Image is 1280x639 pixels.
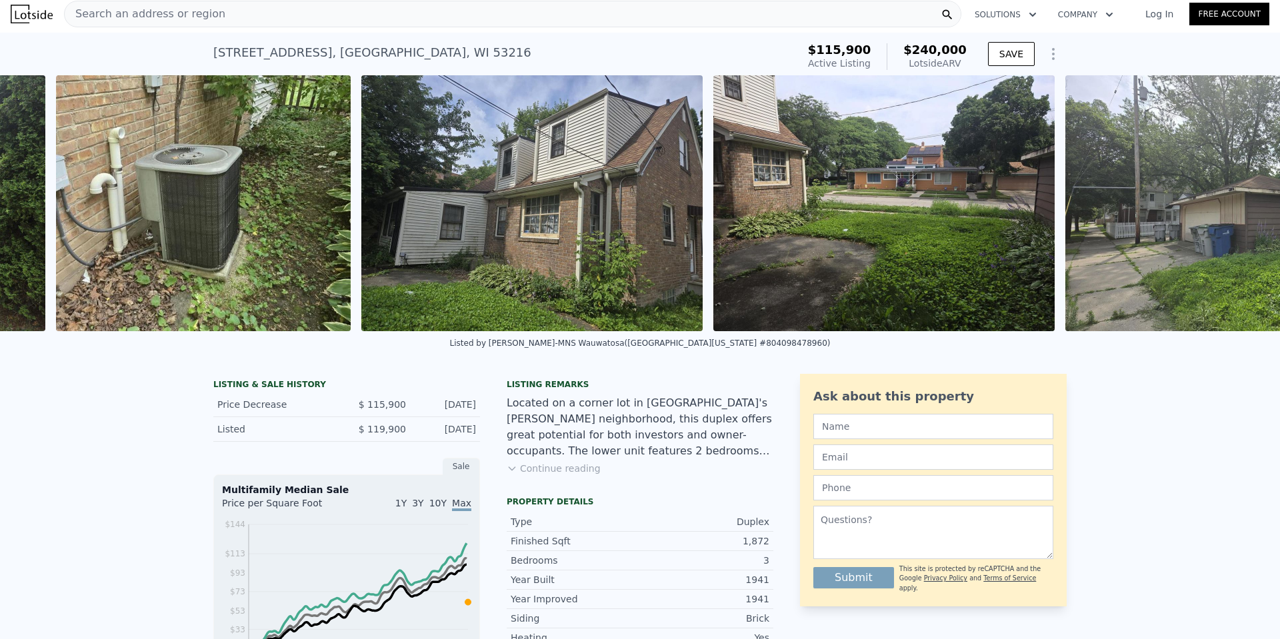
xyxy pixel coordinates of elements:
[511,573,640,586] div: Year Built
[903,43,967,57] span: $240,000
[225,520,245,529] tspan: $144
[640,592,769,606] div: 1941
[359,399,406,410] span: $ 115,900
[65,6,225,22] span: Search an address or region
[899,564,1053,593] div: This site is protected by reCAPTCHA and the Google and apply.
[507,462,601,475] button: Continue reading
[813,475,1053,500] input: Phone
[417,398,476,411] div: [DATE]
[361,75,703,331] img: Sale: 167499589 Parcel: 101442106
[640,573,769,586] div: 1941
[217,398,336,411] div: Price Decrease
[511,554,640,567] div: Bedrooms
[813,387,1053,406] div: Ask about this property
[429,498,447,508] span: 10Y
[450,338,831,348] div: Listed by [PERSON_NAME]-MNS Wauwatosa ([GEOGRAPHIC_DATA][US_STATE] #804098478960)
[230,587,245,596] tspan: $73
[813,444,1053,470] input: Email
[640,515,769,528] div: Duplex
[808,43,871,57] span: $115,900
[983,574,1036,582] a: Terms of Service
[640,534,769,548] div: 1,872
[443,458,480,475] div: Sale
[988,42,1035,66] button: SAVE
[230,606,245,616] tspan: $53
[640,612,769,625] div: Brick
[640,554,769,567] div: 3
[903,57,967,70] div: Lotside ARV
[713,75,1055,331] img: Sale: 167499589 Parcel: 101442106
[417,422,476,436] div: [DATE]
[1129,7,1189,21] a: Log In
[222,496,347,518] div: Price per Square Foot
[225,549,245,558] tspan: $113
[1189,3,1269,25] a: Free Account
[230,625,245,634] tspan: $33
[924,574,967,582] a: Privacy Policy
[511,534,640,548] div: Finished Sqft
[11,5,53,23] img: Lotside
[507,379,773,390] div: Listing remarks
[217,422,336,436] div: Listed
[359,424,406,434] span: $ 119,900
[56,75,351,331] img: Sale: 167499589 Parcel: 101442106
[395,498,407,508] span: 1Y
[511,515,640,528] div: Type
[507,395,773,459] div: Located on a corner lot in [GEOGRAPHIC_DATA]'s [PERSON_NAME] neighborhood, this duplex offers gre...
[808,58,871,69] span: Active Listing
[230,568,245,578] tspan: $93
[1040,41,1067,67] button: Show Options
[507,496,773,507] div: Property details
[222,483,471,496] div: Multifamily Median Sale
[1047,3,1124,27] button: Company
[213,379,480,392] div: LISTING & SALE HISTORY
[412,498,423,508] span: 3Y
[511,612,640,625] div: Siding
[813,567,894,588] button: Submit
[511,592,640,606] div: Year Improved
[213,43,531,62] div: [STREET_ADDRESS] , [GEOGRAPHIC_DATA] , WI 53216
[452,498,471,511] span: Max
[964,3,1047,27] button: Solutions
[813,414,1053,439] input: Name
